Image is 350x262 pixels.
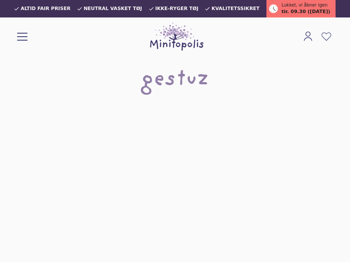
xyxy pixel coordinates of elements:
span: tir. 09.30 ([DATE]) [281,8,330,16]
span: Altid fair priser [21,6,70,11]
span: Neutral vasket tøj [84,6,142,11]
span: Lukket, vi åbner igen [281,2,327,8]
img: Minitopolis logo [150,23,203,51]
span: Ikke-ryger tøj [155,6,199,11]
h1: gestuz [141,66,209,94]
span: Kvalitetssikret [211,6,259,11]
